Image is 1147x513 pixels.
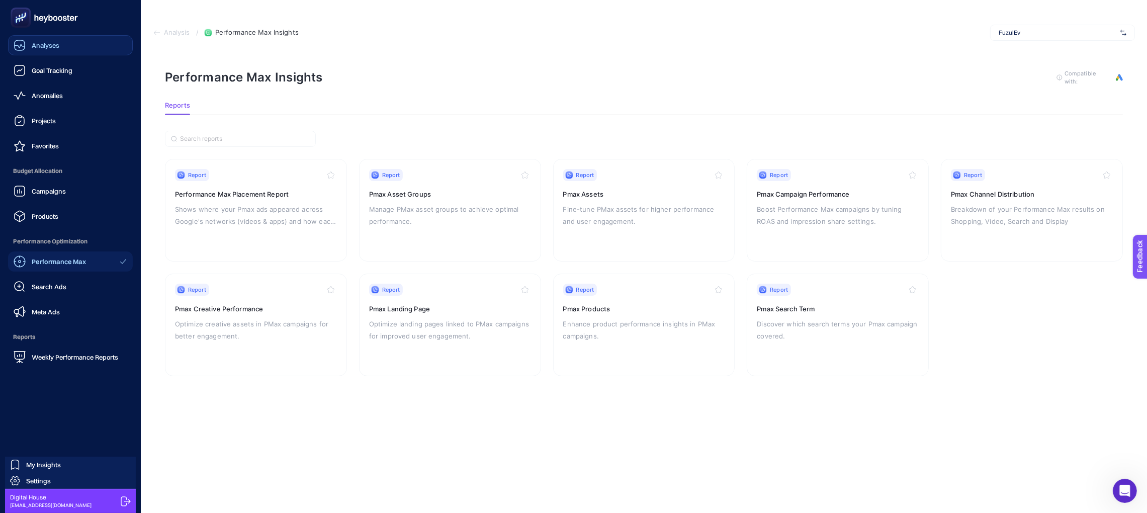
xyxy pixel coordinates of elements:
[576,171,594,179] span: Report
[5,473,136,489] a: Settings
[941,159,1123,262] a: ReportPmax Channel DistributionBreakdown of your Performance Max results on Shopping, Video, Sear...
[359,274,541,376] a: ReportPmax Landing PageOptimize landing pages linked to PMax campaigns for improved user engagement.
[20,19,75,35] img: logo
[8,161,133,181] span: Budget Allocation
[32,41,59,49] span: Analyses
[8,181,133,201] a: Campaigns
[553,274,735,376] a: ReportPmax ProductsEnhance product performance insights in PMax campaigns.
[770,171,788,179] span: Report
[563,203,725,227] p: Fine-tune PMax assets for higher performance and user engagement.
[32,117,56,125] span: Projects
[8,35,133,55] a: Analyses
[20,89,181,106] p: How can we help?
[32,187,66,195] span: Campaigns
[951,203,1113,227] p: Breakdown of your Performance Max results on Shopping, Video, Search and Display
[6,3,38,11] span: Feedback
[757,189,919,199] h3: Pmax Campaign Performance
[747,274,929,376] a: ReportPmax Search TermDiscover which search terms your Pmax campaign covered.
[8,302,133,322] a: Meta Ads
[576,286,594,294] span: Report
[10,118,191,156] div: Send us a messageWe will reply as soon as we can
[8,206,133,226] a: Products
[770,286,788,294] span: Report
[369,203,531,227] p: Manage PMax asset groups to achieve optimal performance.
[8,60,133,80] a: Goal Tracking
[32,353,118,361] span: Weekly Performance Reports
[164,29,190,37] span: Analysis
[175,203,337,227] p: Shows where your Pmax ads appeared across Google's networks (videos & apps) and how each placemen...
[26,477,51,485] span: Settings
[382,286,400,294] span: Report
[747,159,929,262] a: ReportPmax Campaign PerformanceBoost Performance Max campaigns by tuning ROAS and impression shar...
[180,135,310,143] input: Search
[553,159,735,262] a: ReportPmax AssetsFine-tune PMax assets for higher performance and user engagement.
[8,347,133,367] a: Weekly Performance Reports
[563,318,725,342] p: Enhance product performance insights in PMax campaigns.
[999,29,1116,37] span: FuzulEv
[951,189,1113,199] h3: Pmax Channel Distribution
[165,102,190,110] span: Reports
[165,159,347,262] a: ReportPerformance Max Placement ReportShows where your Pmax ads appeared across Google's networks...
[563,189,725,199] h3: Pmax Assets
[165,102,190,115] button: Reports
[26,461,61,469] span: My Insights
[32,212,58,220] span: Products
[5,457,136,473] a: My Insights
[101,314,201,354] button: Messages
[369,189,531,199] h3: Pmax Asset Groups
[964,171,982,179] span: Report
[32,283,66,291] span: Search Ads
[32,308,60,316] span: Meta Ads
[165,274,347,376] a: ReportPmax Creative PerformanceOptimize creative assets in PMax campaigns for better engagement.
[32,92,63,100] span: Anomalies
[39,339,61,346] span: Home
[175,304,337,314] h3: Pmax Creative Performance
[1113,479,1137,503] iframe: Intercom live chat
[188,171,206,179] span: Report
[8,251,133,272] a: Performance Max
[196,28,199,36] span: /
[757,304,919,314] h3: Pmax Search Term
[382,171,400,179] span: Report
[21,127,168,137] div: Send us a message
[8,136,133,156] a: Favorites
[175,189,337,199] h3: Performance Max Placement Report
[8,277,133,297] a: Search Ads
[563,304,725,314] h3: Pmax Products
[10,493,92,501] span: Digital House
[175,318,337,342] p: Optimize creative assets in PMax campaigns for better engagement.
[8,85,133,106] a: Anomalies
[369,318,531,342] p: Optimize landing pages linked to PMax campaigns for improved user engagement.
[8,231,133,251] span: Performance Optimization
[21,137,168,148] div: We will reply as soon as we can
[1065,69,1110,85] span: Compatible with:
[32,66,72,74] span: Goal Tracking
[10,501,92,509] span: [EMAIL_ADDRESS][DOMAIN_NAME]
[32,258,86,266] span: Performance Max
[165,70,323,84] h1: Performance Max Insights
[8,111,133,131] a: Projects
[20,71,181,89] p: Hi Digital 👋
[8,327,133,347] span: Reports
[369,304,531,314] h3: Pmax Landing Page
[359,159,541,262] a: ReportPmax Asset GroupsManage PMax asset groups to achieve optimal performance.
[32,142,59,150] span: Favorites
[757,318,919,342] p: Discover which search terms your Pmax campaign covered.
[134,339,168,346] span: Messages
[158,16,178,36] img: Profile image for Kübra
[757,203,919,227] p: Boost Performance Max campaigns by tuning ROAS and impression share settings.
[1120,28,1126,38] img: svg%3e
[215,29,299,37] span: Performance Max Insights
[188,286,206,294] span: Report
